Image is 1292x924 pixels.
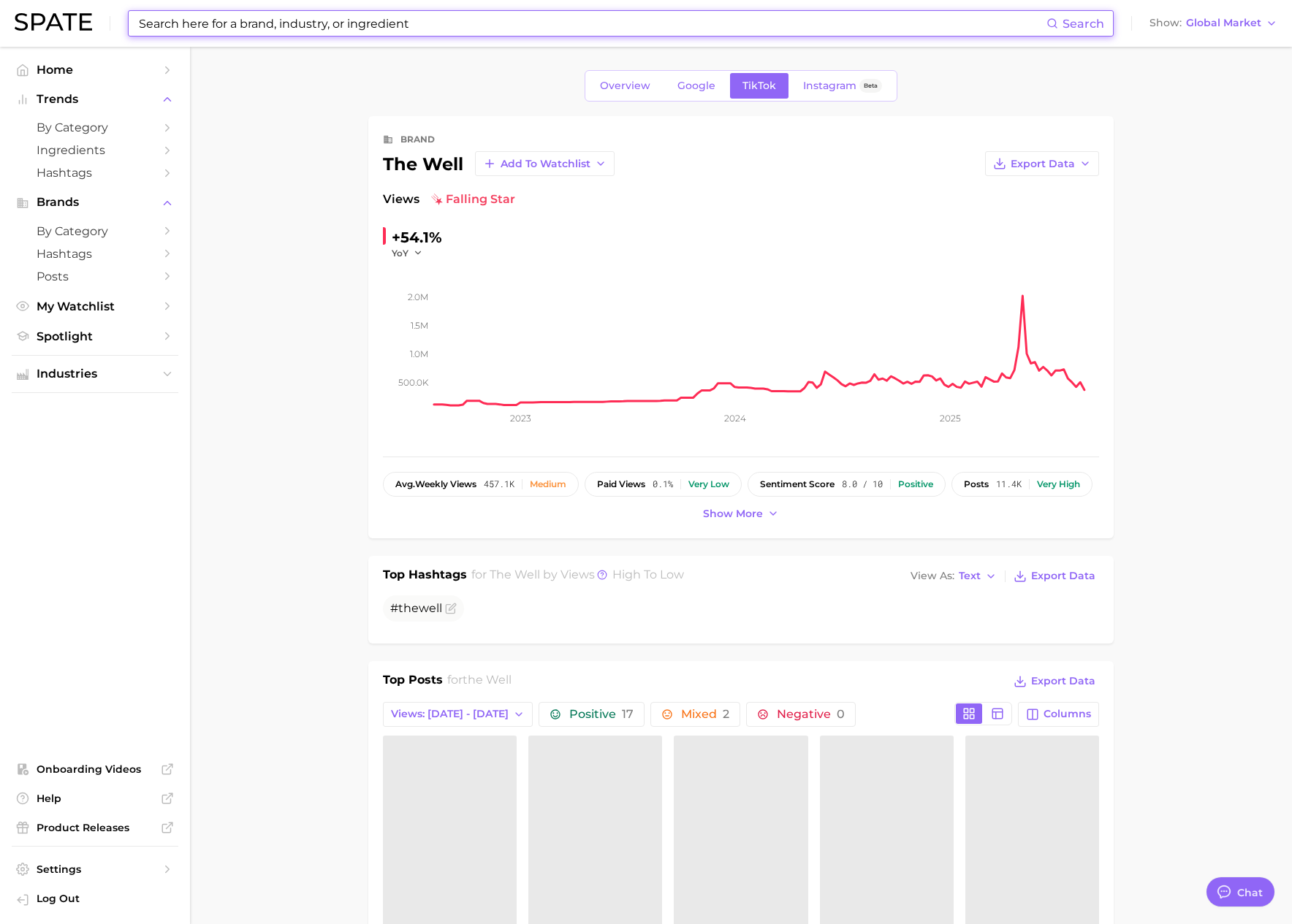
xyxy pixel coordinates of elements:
[748,472,946,497] button: sentiment score8.0 / 10Positive
[392,247,408,259] span: YoY
[408,291,428,302] tspan: 2.0m
[12,191,178,213] button: Brands
[12,887,178,912] a: Log out. Currently logged in with e-mail yumi.toki@spate.nyc.
[37,166,153,180] span: Hashtags
[907,567,1000,586] button: View AsText
[985,151,1099,176] button: Export Data
[1011,158,1075,170] span: Export Data
[585,472,742,497] button: paid views0.1%Very low
[12,758,178,780] a: Onboarding Videos
[600,80,650,92] span: Overview
[12,265,178,288] a: Posts
[383,472,579,497] button: avg.weekly views457.1kMedium
[395,478,415,489] abbr: average
[1010,566,1099,587] button: Export Data
[951,472,1092,497] button: posts11.4kVery high
[12,787,178,809] a: Help
[37,143,153,157] span: Ingredients
[400,131,435,148] div: brand
[898,479,933,489] div: Positive
[777,709,845,720] span: Negative
[12,88,178,110] button: Trends
[12,58,178,81] a: Home
[391,708,509,720] span: Views: [DATE] - [DATE]
[12,363,178,385] button: Industries
[12,220,178,243] a: by Category
[964,479,989,489] span: posts
[484,479,514,489] span: 457.1k
[996,479,1022,489] span: 11.4k
[383,191,419,208] span: Views
[37,792,153,805] span: Help
[37,367,153,381] span: Industries
[37,247,153,261] span: Hashtags
[703,508,763,520] span: Show more
[864,80,878,92] span: Beta
[530,479,566,489] div: Medium
[1018,702,1099,727] button: Columns
[653,479,673,489] span: 0.1%
[724,413,746,424] tspan: 2024
[760,479,835,489] span: sentiment score
[447,671,512,693] h2: for
[501,158,590,170] span: Add to Watchlist
[37,63,153,77] span: Home
[37,270,153,283] span: Posts
[742,80,776,92] span: TikTok
[390,601,442,615] span: #
[1146,14,1281,33] button: ShowGlobal Market
[383,566,467,587] h1: Top Hashtags
[1031,570,1095,582] span: Export Data
[37,121,153,134] span: by Category
[392,226,442,249] div: +54.1%
[37,863,153,876] span: Settings
[569,709,634,720] span: Positive
[665,73,728,99] a: Google
[612,568,684,581] span: high to low
[12,243,178,265] a: Hashtags
[475,151,615,176] button: Add to Watchlist
[12,325,178,348] a: Spotlight
[1063,17,1104,31] span: Search
[445,603,457,614] button: Flag as miscategorized or irrelevant
[419,601,442,615] span: well
[940,413,961,424] tspan: 2025
[383,702,533,727] button: Views: [DATE] - [DATE]
[37,821,153,834] span: Product Releases
[681,709,729,720] span: Mixed
[510,413,531,424] tspan: 2023
[723,707,729,721] span: 2
[37,196,153,209] span: Brands
[588,73,663,99] a: Overview
[37,329,153,343] span: Spotlight
[37,892,167,905] span: Log Out
[37,763,153,776] span: Onboarding Videos
[395,479,476,489] span: weekly views
[677,80,715,92] span: Google
[12,139,178,161] a: Ingredients
[837,707,845,721] span: 0
[471,566,684,587] h2: for by Views
[37,299,153,313] span: My Watchlist
[12,295,178,318] a: My Watchlist
[383,671,443,693] h1: Top Posts
[12,116,178,139] a: by Category
[688,479,729,489] div: Very low
[1010,671,1099,692] button: Export Data
[383,151,615,176] div: the well
[12,817,178,839] a: Product Releases
[431,194,443,205] img: falling star
[431,191,515,208] span: falling star
[398,377,429,388] tspan: 500.0k
[411,320,428,331] tspan: 1.5m
[37,224,153,238] span: by Category
[911,572,954,580] span: View As
[15,13,92,31] img: SPATE
[791,73,894,99] a: InstagramBeta
[12,858,178,880] a: Settings
[597,479,645,489] span: paid views
[463,673,512,687] span: the well
[1186,19,1261,27] span: Global Market
[1044,708,1091,720] span: Columns
[699,504,783,524] button: Show more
